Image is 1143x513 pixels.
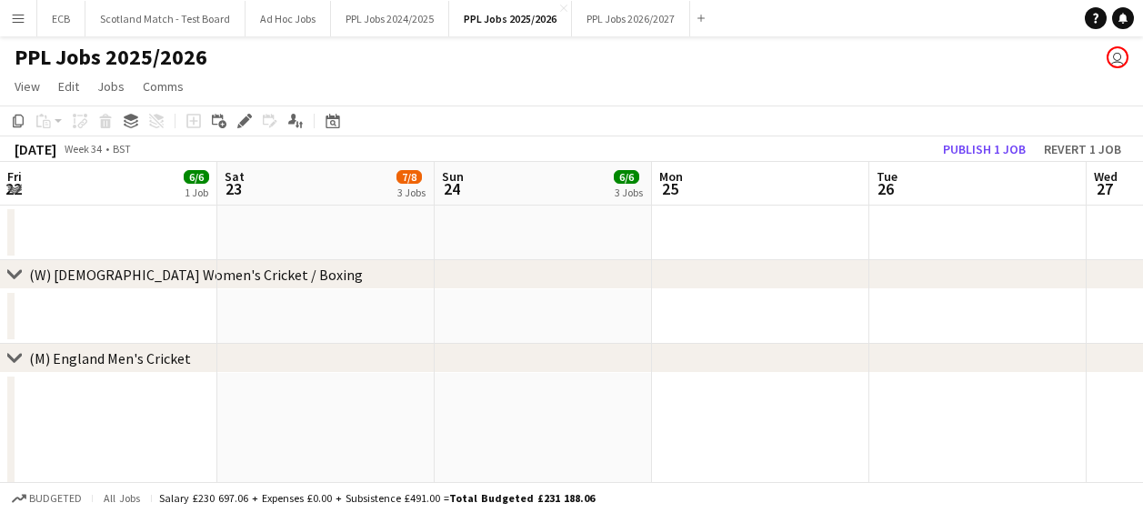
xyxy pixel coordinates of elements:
button: PPL Jobs 2025/2026 [449,1,572,36]
div: 3 Jobs [397,186,426,199]
span: Budgeted [29,492,82,505]
span: 23 [222,178,245,199]
button: ECB [37,1,85,36]
button: PPL Jobs 2026/2027 [572,1,690,36]
button: Ad Hoc Jobs [246,1,331,36]
span: Sun [442,168,464,185]
button: PPL Jobs 2024/2025 [331,1,449,36]
span: 22 [5,178,22,199]
span: Jobs [97,78,125,95]
span: Sat [225,168,245,185]
app-user-avatar: Jane Barron [1107,46,1128,68]
span: View [15,78,40,95]
button: Revert 1 job [1037,137,1128,161]
a: Jobs [90,75,132,98]
span: 6/6 [614,170,639,184]
span: 6/6 [184,170,209,184]
div: (W) [DEMOGRAPHIC_DATA] Women's Cricket / Boxing [29,266,363,284]
span: Comms [143,78,184,95]
span: Mon [659,168,683,185]
button: Publish 1 job [936,137,1033,161]
span: 26 [874,178,897,199]
span: Edit [58,78,79,95]
div: (M) England Men's Cricket [29,349,191,367]
span: 27 [1091,178,1118,199]
span: Wed [1094,168,1118,185]
span: Tue [877,168,897,185]
span: 7/8 [396,170,422,184]
div: 1 Job [185,186,208,199]
a: Comms [135,75,191,98]
div: 3 Jobs [615,186,643,199]
span: All jobs [100,491,144,505]
span: Week 34 [60,142,105,156]
a: View [7,75,47,98]
button: Scotland Match - Test Board [85,1,246,36]
button: Budgeted [9,488,85,508]
span: 25 [657,178,683,199]
span: Fri [7,168,22,185]
div: BST [113,142,131,156]
a: Edit [51,75,86,98]
div: Salary £230 697.06 + Expenses £0.00 + Subsistence £491.00 = [159,491,595,505]
span: Total Budgeted £231 188.06 [449,491,595,505]
div: [DATE] [15,140,56,158]
h1: PPL Jobs 2025/2026 [15,44,207,71]
span: 24 [439,178,464,199]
